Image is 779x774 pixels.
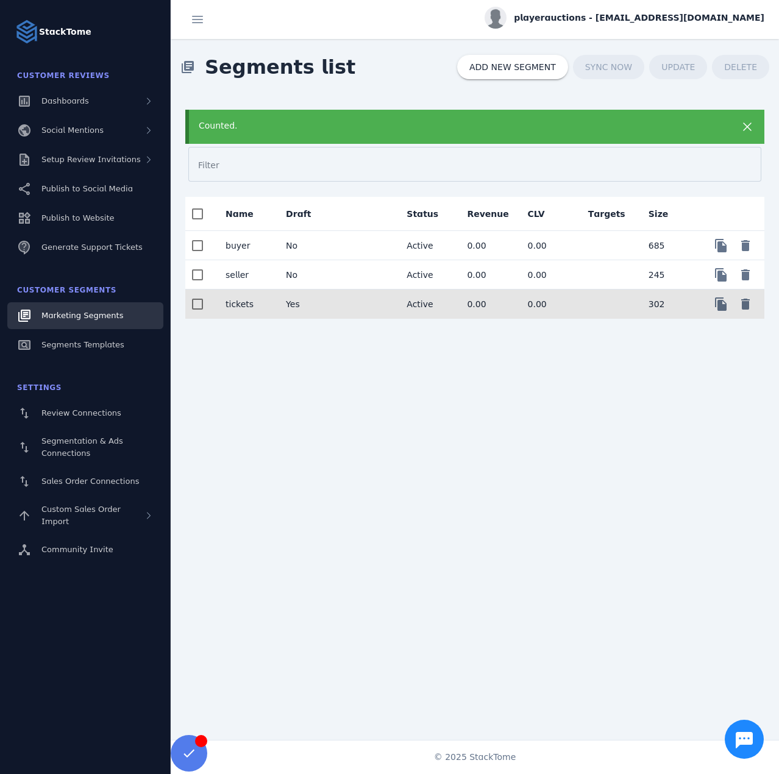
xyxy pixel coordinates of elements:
[639,289,699,319] mat-cell: 302
[518,260,578,289] mat-cell: 0.00
[7,468,163,495] a: Sales Order Connections
[7,205,163,232] a: Publish to Website
[286,208,311,220] div: Draft
[41,477,139,486] span: Sales Order Connections
[528,208,556,220] div: CLV
[467,208,519,220] div: Revenue
[7,332,163,358] a: Segments Templates
[41,408,121,417] span: Review Connections
[578,197,639,231] mat-header-cell: Targets
[518,289,578,319] mat-cell: 0.00
[17,71,110,80] span: Customer Reviews
[41,155,141,164] span: Setup Review Invitations
[41,126,104,135] span: Social Mentions
[7,536,163,563] a: Community Invite
[407,208,449,220] div: Status
[226,208,265,220] div: Name
[276,231,336,260] mat-cell: No
[41,436,123,458] span: Segmentation & Ads Connections
[733,292,758,316] button: Delete
[434,751,516,764] span: © 2025 StackTome
[7,302,163,329] a: Marketing Segments
[639,260,699,289] mat-cell: 245
[180,60,195,74] mat-icon: library_books
[41,243,143,252] span: Generate Support Tickets
[709,263,733,287] button: Copy
[17,286,116,294] span: Customer Segments
[17,383,62,392] span: Settings
[41,311,123,320] span: Marketing Segments
[485,7,507,29] img: profile.jpg
[457,260,518,289] mat-cell: 0.00
[216,289,276,319] mat-cell: tickets
[457,231,518,260] mat-cell: 0.00
[41,545,113,554] span: Community Invite
[7,176,163,202] a: Publish to Social Media
[467,208,508,220] div: Revenue
[407,208,438,220] div: Status
[15,20,39,44] img: Logo image
[286,208,322,220] div: Draft
[528,208,545,220] div: CLV
[733,263,758,287] button: Delete
[469,63,556,71] span: ADD NEW SEGMENT
[7,234,163,261] a: Generate Support Tickets
[198,160,219,170] mat-label: Filter
[485,7,764,29] button: playerauctions - [EMAIL_ADDRESS][DOMAIN_NAME]
[457,289,518,319] mat-cell: 0.00
[216,231,276,260] mat-cell: buyer
[41,340,124,349] span: Segments Templates
[649,208,680,220] div: Size
[518,231,578,260] mat-cell: 0.00
[514,12,764,24] span: playerauctions - [EMAIL_ADDRESS][DOMAIN_NAME]
[41,213,114,222] span: Publish to Website
[7,400,163,427] a: Review Connections
[649,208,669,220] div: Size
[733,233,758,258] button: Delete
[397,289,457,319] mat-cell: Active
[199,119,699,132] div: Counted.
[397,231,457,260] mat-cell: Active
[709,233,733,258] button: Copy
[457,55,568,79] button: ADD NEW SEGMENT
[41,96,89,105] span: Dashboards
[41,505,121,526] span: Custom Sales Order Import
[41,184,133,193] span: Publish to Social Media
[709,292,733,316] button: Copy
[276,260,336,289] mat-cell: No
[39,26,91,38] strong: StackTome
[639,231,699,260] mat-cell: 685
[276,289,336,319] mat-cell: Yes
[216,260,276,289] mat-cell: seller
[7,429,163,466] a: Segmentation & Ads Connections
[226,208,254,220] div: Name
[397,260,457,289] mat-cell: Active
[195,43,365,91] span: Segments list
